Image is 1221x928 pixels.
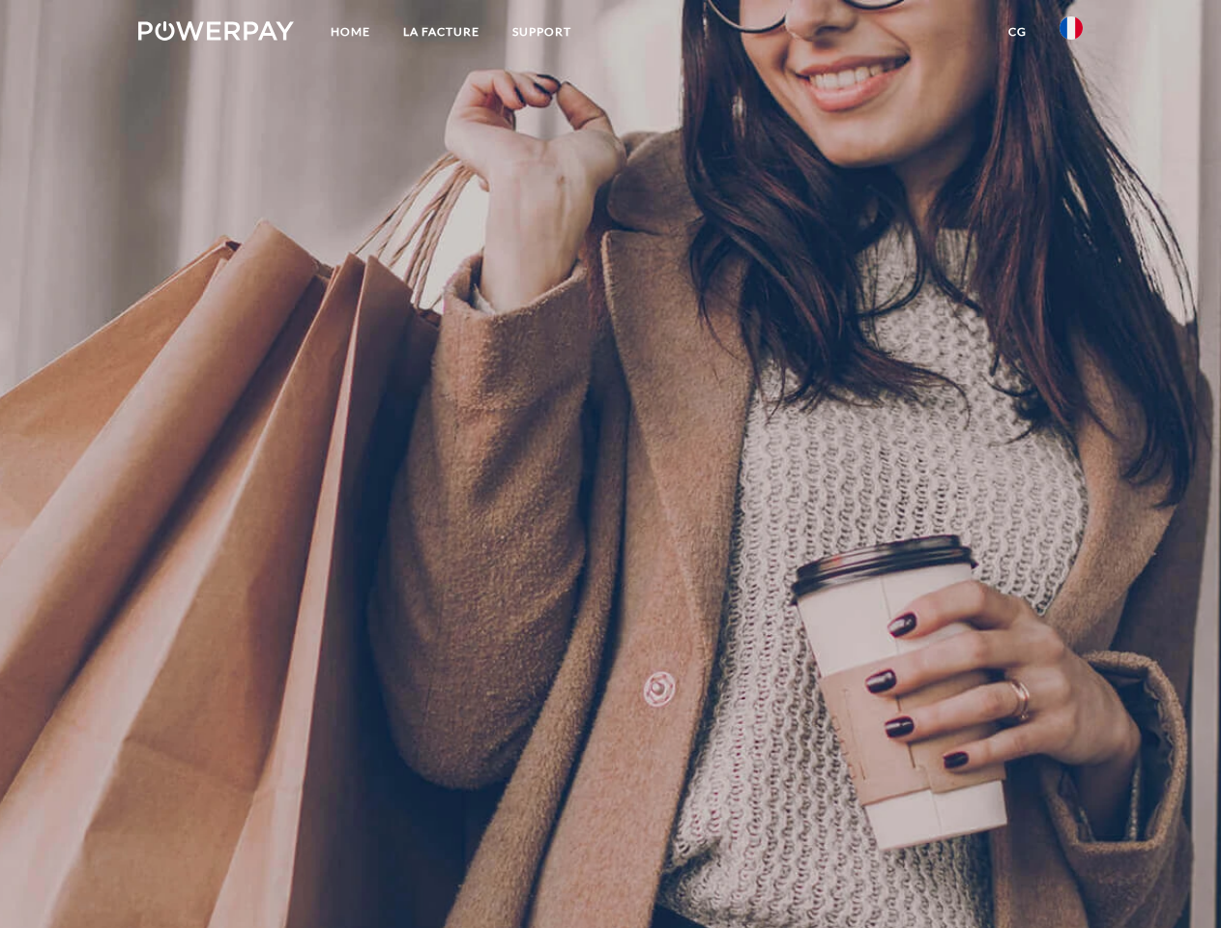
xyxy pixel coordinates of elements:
[992,14,1043,49] a: CG
[314,14,387,49] a: Home
[1060,16,1083,40] img: fr
[138,21,294,41] img: logo-powerpay-white.svg
[387,14,496,49] a: LA FACTURE
[496,14,588,49] a: Support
